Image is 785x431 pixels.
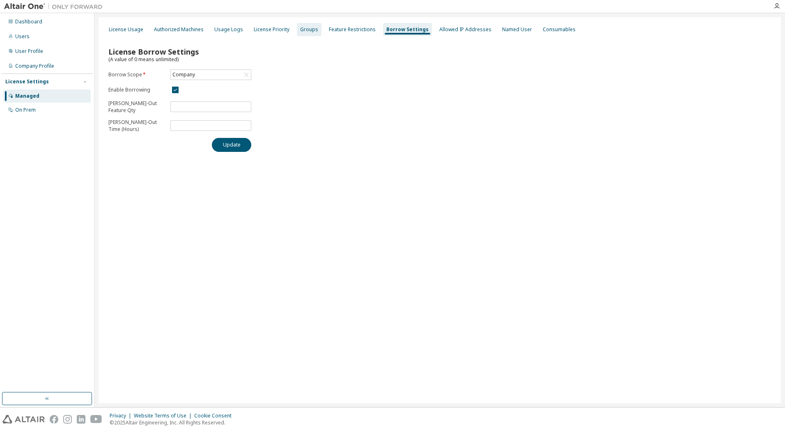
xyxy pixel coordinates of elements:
label: Borrow Scope [108,71,165,78]
div: Groups [300,26,318,33]
div: Cookie Consent [194,413,236,419]
img: youtube.svg [90,415,102,424]
div: Borrow Settings [386,26,429,33]
div: Consumables [543,26,576,33]
div: Named User [502,26,532,33]
p: [PERSON_NAME]-Out Time (Hours) [108,119,165,133]
div: Company Profile [15,63,54,69]
div: Company [171,70,196,79]
div: Users [15,33,30,40]
div: License Priority [254,26,289,33]
img: facebook.svg [50,415,58,424]
div: Feature Restrictions [329,26,376,33]
p: © 2025 Altair Engineering, Inc. All Rights Reserved. [110,419,236,426]
div: User Profile [15,48,43,55]
span: License Borrow Settings [108,47,199,57]
div: Dashboard [15,18,42,25]
p: [PERSON_NAME]-Out Feature Qty [108,100,165,114]
img: linkedin.svg [77,415,85,424]
div: Website Terms of Use [134,413,194,419]
div: License Settings [5,78,49,85]
span: (A value of 0 means unlimited) [108,56,179,63]
div: Authorized Machines [154,26,204,33]
div: Company [171,70,251,80]
img: instagram.svg [63,415,72,424]
div: Usage Logs [214,26,243,33]
div: Privacy [110,413,134,419]
img: Altair One [4,2,107,11]
label: Enable Borrowing [108,87,165,93]
div: Allowed IP Addresses [439,26,491,33]
div: License Usage [109,26,143,33]
div: On Prem [15,107,36,113]
img: altair_logo.svg [2,415,45,424]
div: Managed [15,93,39,99]
button: Update [212,138,251,152]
